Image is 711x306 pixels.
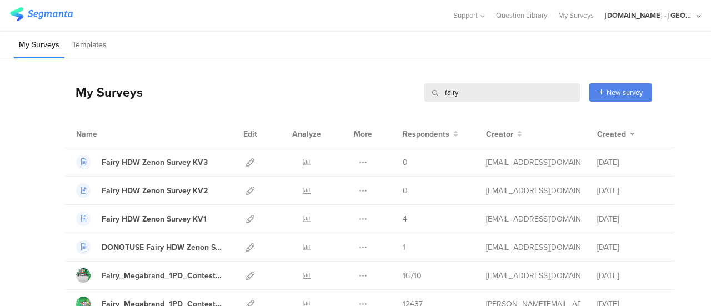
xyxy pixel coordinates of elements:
[403,157,408,168] span: 0
[597,242,664,253] div: [DATE]
[486,185,580,197] div: gheorghe.a.4@pg.com
[607,87,643,98] span: New survey
[102,213,207,225] div: Fairy HDW Zenon Survey KV1
[453,10,478,21] span: Support
[102,157,208,168] div: Fairy HDW Zenon Survey KV3
[597,157,664,168] div: [DATE]
[76,268,222,283] a: Fairy_Megabrand_1PD_Contest_09.05.25-20.06.25_OKTA
[486,128,522,140] button: Creator
[10,7,73,21] img: segmanta logo
[605,10,694,21] div: [DOMAIN_NAME] - [GEOGRAPHIC_DATA]
[102,242,222,253] div: DONOTUSE Fairy HDW Zenon Survey
[424,83,580,102] input: Survey Name, Creator...
[76,212,207,226] a: Fairy HDW Zenon Survey KV1
[102,270,222,282] div: Fairy_Megabrand_1PD_Contest_09.05.25-20.06.25_OKTA
[290,120,323,148] div: Analyze
[14,32,64,58] li: My Surveys
[597,185,664,197] div: [DATE]
[403,213,407,225] span: 4
[67,32,112,58] li: Templates
[76,128,143,140] div: Name
[486,213,580,225] div: gheorghe.a.4@pg.com
[597,128,635,140] button: Created
[76,183,208,198] a: Fairy HDW Zenon Survey KV2
[403,128,449,140] span: Respondents
[403,242,405,253] span: 1
[351,120,375,148] div: More
[76,240,222,254] a: DONOTUSE Fairy HDW Zenon Survey
[486,242,580,253] div: gheorghe.a.4@pg.com
[64,83,143,102] div: My Surveys
[486,270,580,282] div: jansson.cj@pg.com
[102,185,208,197] div: Fairy HDW Zenon Survey KV2
[403,185,408,197] span: 0
[403,270,422,282] span: 16710
[76,155,208,169] a: Fairy HDW Zenon Survey KV3
[597,270,664,282] div: [DATE]
[238,120,262,148] div: Edit
[486,157,580,168] div: gheorghe.a.4@pg.com
[597,128,626,140] span: Created
[597,213,664,225] div: [DATE]
[486,128,513,140] span: Creator
[403,128,458,140] button: Respondents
